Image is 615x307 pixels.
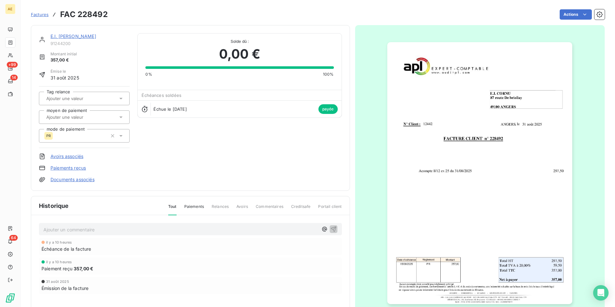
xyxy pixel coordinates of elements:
span: il y a 10 heures [46,260,72,264]
span: Creditsafe [291,204,311,215]
a: Avoirs associés [50,153,83,160]
span: 100% [323,71,334,77]
span: Avoirs [236,204,248,215]
span: 357,00 € [74,265,93,272]
span: Émise le [50,69,79,74]
span: 64 [9,235,18,241]
span: Échéance de la facture [41,246,91,252]
span: 31 août 2025 [50,74,79,81]
button: Actions [560,9,592,20]
span: PR [46,134,51,138]
div: Open Intercom Messenger [593,285,609,301]
span: Relances [212,204,229,215]
span: il y a 10 heures [46,240,72,244]
span: 0,00 € [219,44,261,64]
span: 0% [145,71,152,77]
span: Montant initial [50,51,77,57]
span: 91244200 [50,41,130,46]
input: Ajouter une valeur [46,96,110,101]
span: Paiements [184,204,204,215]
div: AE [5,4,15,14]
img: invoice_thumbnail [387,42,572,304]
span: payée [318,104,338,114]
span: Commentaires [256,204,283,215]
span: +99 [7,62,18,68]
a: Factures [31,11,49,18]
a: Paiements reçus [50,165,86,171]
span: Factures [31,12,49,17]
a: E.I. [PERSON_NAME] [50,33,96,39]
input: Ajouter une valeur [46,114,110,120]
img: Logo LeanPay [5,293,15,303]
span: Solde dû : [145,39,334,44]
span: Émission de la facture [41,285,88,292]
span: Portail client [318,204,342,215]
span: Tout [168,204,177,215]
span: Échéances soldées [142,93,181,98]
span: Historique [39,201,69,210]
span: Paiement reçu [41,265,72,272]
span: 357,00 € [50,57,77,63]
span: Échue le [DATE] [153,107,187,112]
a: Documents associés [50,176,95,183]
span: 31 août 2025 [46,280,69,284]
h3: FAC 228492 [60,9,108,20]
span: 14 [10,75,18,80]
